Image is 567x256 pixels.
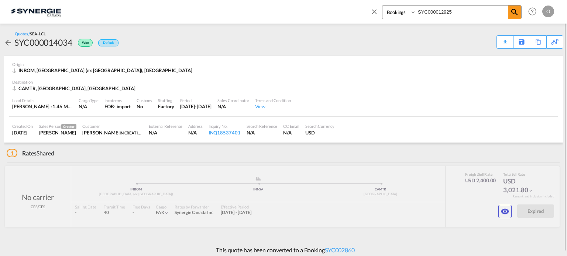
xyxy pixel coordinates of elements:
[137,98,152,103] div: Customs
[137,103,152,110] div: No
[158,98,174,103] div: Stuffing
[247,129,277,136] div: N/A
[305,123,334,129] div: Search Currency
[12,85,137,92] div: CAMTR, Port of Montreal, North America
[247,123,277,129] div: Search Reference
[4,36,14,48] div: icon-arrow-left
[325,246,355,253] a: SYC002860
[510,8,519,17] md-icon: icon-magnify
[501,37,509,42] md-icon: icon-download
[39,123,76,129] div: Sales Person
[79,103,99,110] div: N/A
[416,6,508,18] input: Enter Booking ID, Reference ID, Order ID
[255,98,291,103] div: Terms and Condition
[104,98,131,103] div: Incoterms
[508,6,521,19] span: icon-magnify
[82,129,143,136] div: Wally Singh
[283,129,299,136] div: N/A
[370,7,378,15] md-icon: icon-close
[82,41,91,48] span: Won
[12,129,33,136] div: 13 Aug 2025
[255,103,291,110] div: View
[14,36,72,48] div: SYC000014034
[513,36,530,48] div: Save As Template
[7,149,17,157] span: 1
[188,129,202,136] div: N/A
[12,103,73,110] div: [PERSON_NAME] : 1.46 MT | Volumetric Wt : 24.00 CBM | Chargeable Wt : 24.00 W/M
[11,3,61,20] img: 1f56c880d42311ef80fc7dca854c8e59.png
[305,129,334,136] div: USD
[501,207,509,216] md-icon: icon-eye
[61,124,76,129] span: Creator
[120,130,151,136] span: IN CREATION INC
[212,246,355,254] p: This quote has been converted to a Booking
[18,67,192,73] span: INBOM, [GEOGRAPHIC_DATA] (ex [GEOGRAPHIC_DATA]), [GEOGRAPHIC_DATA]
[98,39,118,46] div: Default
[30,31,45,36] span: SEA-LCL
[114,103,131,110] div: - import
[498,205,512,218] button: icon-eye
[12,79,555,85] div: Destination
[104,103,114,110] div: FOB
[15,31,46,36] div: Quotes /SEA-LCL
[12,62,555,67] div: Origin
[149,123,182,129] div: External Reference
[39,129,76,136] div: Adriana Groposila
[22,150,37,157] span: Rates
[180,98,212,103] div: Period
[542,6,554,17] div: O
[12,67,194,74] div: INBOM, Mumbai (ex Bombay), Asia
[501,36,509,42] div: Quote PDF is not available at this time
[370,5,382,23] span: icon-close
[180,103,212,110] div: 31 Aug 2025
[12,98,73,103] div: Load Details
[158,103,174,110] div: Factory Stuffing
[7,149,54,157] div: Shared
[149,129,182,136] div: N/A
[4,38,13,47] md-icon: icon-arrow-left
[217,98,249,103] div: Sales Coordinator
[209,129,241,136] div: INQ18537401
[283,123,299,129] div: CC Email
[209,123,241,129] div: Inquiry No.
[82,123,143,129] div: Customer
[526,5,542,18] div: Help
[217,103,249,110] div: N/A
[72,36,94,48] div: Won
[188,123,202,129] div: Address
[526,5,539,18] span: Help
[12,123,33,129] div: Created On
[79,98,99,103] div: Cargo Type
